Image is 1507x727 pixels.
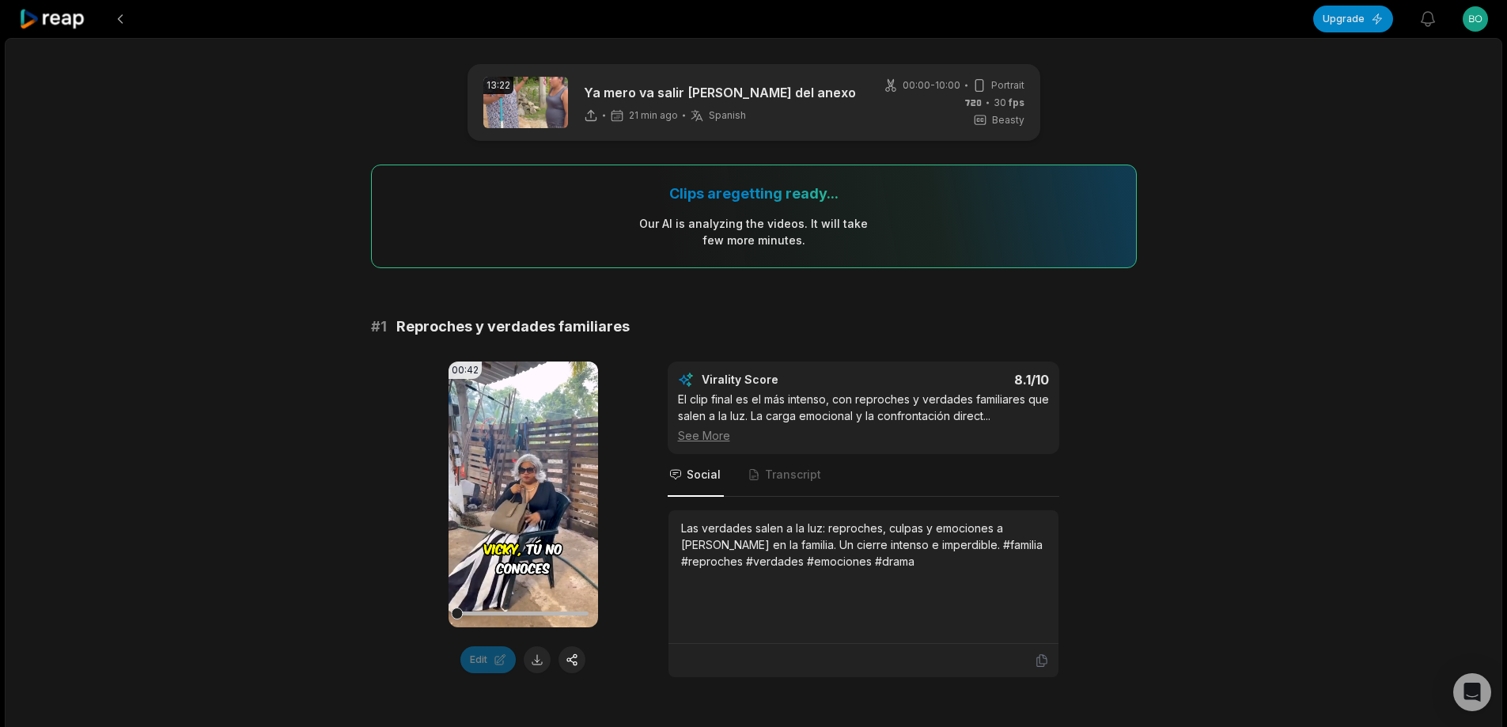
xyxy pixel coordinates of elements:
div: Clips are getting ready... [669,184,839,203]
div: El clip final es el más intenso, con reproches y verdades familiares que salen a la luz. La carga... [678,391,1049,444]
div: Our AI is analyzing the video s . It will take few more minutes. [638,215,869,248]
div: Open Intercom Messenger [1453,673,1491,711]
span: Beasty [992,113,1024,127]
p: Ya mero va salir [PERSON_NAME] del anexo [584,83,856,102]
button: Edit [460,646,516,673]
span: fps [1009,97,1024,108]
video: Your browser does not support mp4 format. [449,362,598,627]
span: Portrait [991,78,1024,93]
div: 13:22 [483,77,513,94]
div: See More [678,427,1049,444]
button: Upgrade [1313,6,1393,32]
span: 21 min ago [629,109,678,122]
span: Social [687,467,721,483]
span: Spanish [709,109,746,122]
span: Transcript [765,467,821,483]
span: 00:00 - 10:00 [903,78,960,93]
div: 8.1 /10 [879,372,1049,388]
nav: Tabs [668,454,1059,497]
div: Virality Score [702,372,872,388]
span: 30 [994,96,1024,110]
span: # 1 [371,316,387,338]
span: Reproches y verdades familiares [396,316,630,338]
div: Las verdades salen a la luz: reproches, culpas y emociones a [PERSON_NAME] en la familia. Un cier... [681,520,1046,570]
